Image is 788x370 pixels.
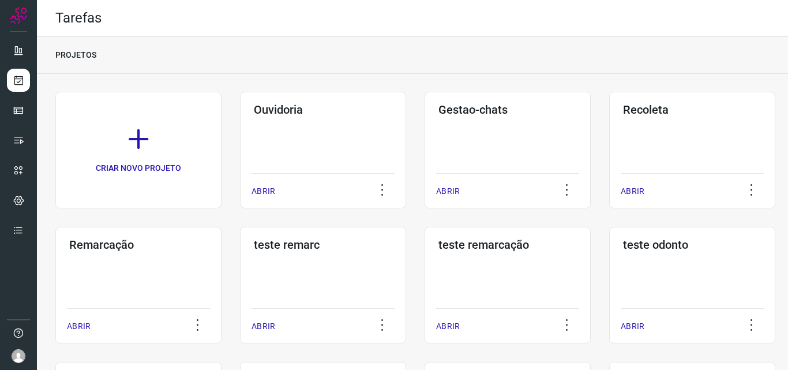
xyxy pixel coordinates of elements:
[438,103,577,117] h3: Gestao-chats
[621,185,644,197] p: ABRIR
[252,185,275,197] p: ABRIR
[55,10,102,27] h2: Tarefas
[623,103,761,117] h3: Recoleta
[67,320,91,332] p: ABRIR
[69,238,208,252] h3: Remarcação
[436,320,460,332] p: ABRIR
[10,7,27,24] img: Logo
[438,238,577,252] h3: teste remarcação
[254,103,392,117] h3: Ouvidoria
[96,162,181,174] p: CRIAR NOVO PROJETO
[623,238,761,252] h3: teste odonto
[436,185,460,197] p: ABRIR
[252,320,275,332] p: ABRIR
[12,349,25,363] img: avatar-user-boy.jpg
[254,238,392,252] h3: teste remarc
[55,49,96,61] p: PROJETOS
[621,320,644,332] p: ABRIR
